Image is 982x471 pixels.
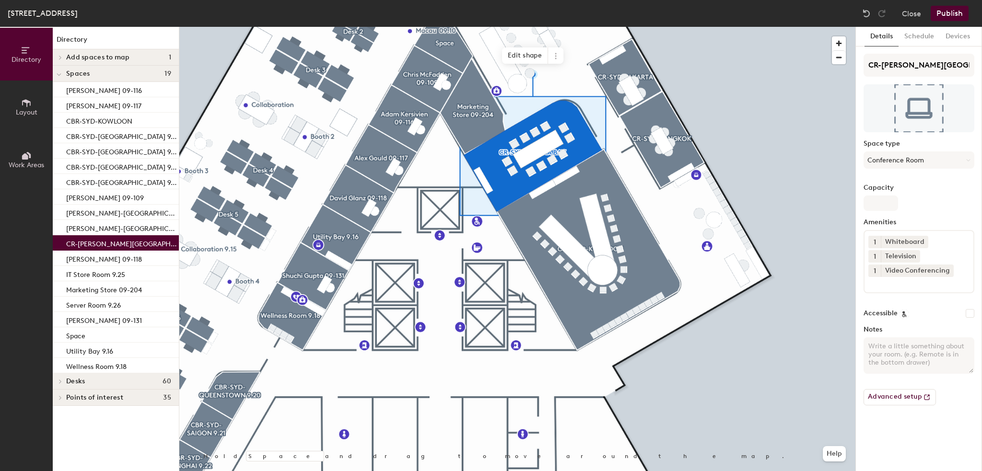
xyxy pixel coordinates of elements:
h1: Directory [53,34,179,49]
button: 1 [868,250,881,263]
div: Video Conferencing [881,264,954,277]
div: Whiteboard [881,236,928,248]
span: 35 [163,394,171,402]
label: Accessible [864,310,898,317]
p: [PERSON_NAME]-[GEOGRAPHIC_DATA] [66,222,177,233]
label: Space type [864,140,974,148]
span: 1 [874,266,876,276]
div: [STREET_ADDRESS] [8,7,78,19]
p: Wellness Room 9.18 [66,360,127,371]
button: Conference Room [864,151,974,169]
span: 1 [169,54,171,61]
p: [PERSON_NAME] 09-109 [66,191,144,202]
p: [PERSON_NAME] 09-118 [66,253,142,264]
button: Schedule [899,27,940,46]
p: CBR-SYD-KOWLOON [66,115,132,126]
button: Devices [940,27,976,46]
img: Undo [862,9,871,18]
p: [PERSON_NAME] 09-131 [66,314,142,325]
span: Spaces [66,70,90,78]
button: 1 [868,264,881,277]
p: [PERSON_NAME] 09-116 [66,84,142,95]
img: Redo [877,9,887,18]
p: CBR-SYD-[GEOGRAPHIC_DATA] 9.21 [66,145,177,156]
p: IT Store Room 9.25 [66,268,125,279]
button: Details [865,27,899,46]
span: Add spaces to map [66,54,130,61]
p: Server Room 9.26 [66,299,121,310]
span: Desks [66,378,85,385]
p: [PERSON_NAME]-[GEOGRAPHIC_DATA] [66,207,177,218]
span: Edit shape [502,47,548,64]
span: Points of interest [66,394,123,402]
span: Directory [12,56,41,64]
p: CBR-SYD-[GEOGRAPHIC_DATA] 9.23 [66,176,177,187]
p: Utility Bay 9.16 [66,345,113,356]
button: Advanced setup [864,389,936,405]
span: Work Areas [9,161,44,169]
p: [PERSON_NAME] 09-117 [66,99,141,110]
p: CBR-SYD-[GEOGRAPHIC_DATA] 9.22 [66,161,177,172]
span: 60 [163,378,171,385]
button: 1 [868,236,881,248]
p: CR-[PERSON_NAME][GEOGRAPHIC_DATA] [66,237,177,248]
p: CBR-SYD-[GEOGRAPHIC_DATA] 9.20 [66,130,177,141]
button: Publish [931,6,969,21]
img: The space named CR-SYD-MARINA BAY [864,84,974,132]
label: Capacity [864,184,974,192]
label: Notes [864,326,974,333]
span: 19 [164,70,171,78]
span: Layout [16,108,37,116]
button: Help [823,446,846,461]
p: Marketing Store 09-204 [66,283,142,294]
span: 1 [874,237,876,247]
label: Amenities [864,218,974,226]
span: 1 [874,252,876,262]
p: Space [66,329,85,340]
button: Close [902,6,921,21]
div: Television [881,250,920,263]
